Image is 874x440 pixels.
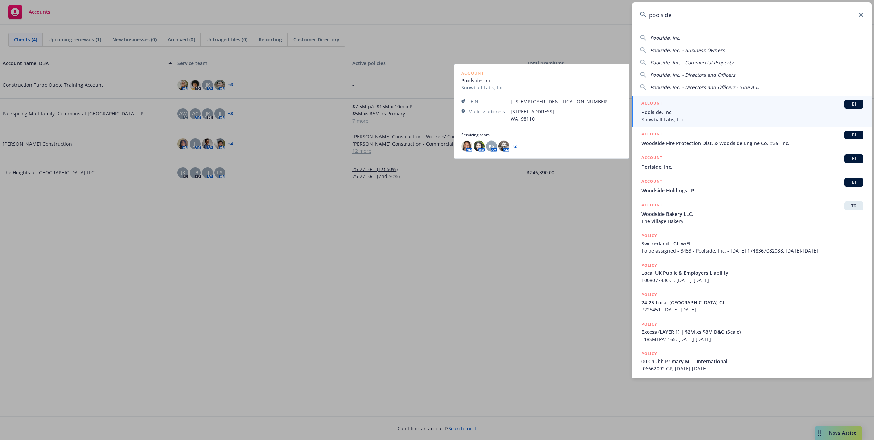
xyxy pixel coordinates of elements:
[847,101,861,107] span: BI
[650,72,735,78] span: Poolside, Inc. - Directors and Officers
[641,131,662,139] h5: ACCOUNT
[641,201,662,210] h5: ACCOUNT
[641,358,863,365] span: 00 Chubb Primary ML - International
[632,127,872,150] a: ACCOUNTBIWoodside Fire Protection Dist. & Woodside Engine Co. #35, Inc.
[641,154,662,162] h5: ACCOUNT
[641,210,863,218] span: Woodside Bakery LLC,
[641,291,657,298] h5: POLICY
[641,163,863,170] span: Portside, Inc.
[641,262,657,269] h5: POLICY
[641,116,863,123] span: Snowball Labs, Inc.
[641,100,662,108] h5: ACCOUNT
[641,218,863,225] span: The Village Bakery
[641,240,863,247] span: Switzerland - GL w/EL
[632,317,872,346] a: POLICYExcess (LAYER 1) | $2M xs $3M D&O (Scale)L18SMLPA1165, [DATE]-[DATE]
[641,178,662,186] h5: ACCOUNT
[632,150,872,174] a: ACCOUNTBIPortside, Inc.
[632,229,872,258] a: POLICYSwitzerland - GL w/ELTo be assigned - 3453 - Poolside, Inc. - [DATE] 1748367082088, [DATE]-...
[632,96,872,127] a: ACCOUNTBIPoolside, Inc.Snowball Labs, Inc.
[641,350,657,357] h5: POLICY
[632,174,872,198] a: ACCOUNTBIWoodside Holdings LP
[847,132,861,138] span: BI
[641,328,863,335] span: Excess (LAYER 1) | $2M xs $3M D&O (Scale)
[650,59,733,66] span: Poolside, Inc. - Commercial Property
[632,346,872,376] a: POLICY00 Chubb Primary ML - InternationalJ06662092 GP, [DATE]-[DATE]
[650,84,759,90] span: Poolside, Inc. - Directors and Officers - Side A D
[641,299,863,306] span: 24-25 Local [GEOGRAPHIC_DATA] GL
[641,321,657,328] h5: POLICY
[847,179,861,185] span: BI
[847,203,861,209] span: TR
[632,198,872,229] a: ACCOUNTTRWoodside Bakery LLC,The Village Bakery
[641,187,863,194] span: Woodside Holdings LP
[632,2,872,27] input: Search...
[641,109,863,116] span: Poolside, Inc.
[641,232,657,239] h5: POLICY
[641,365,863,372] span: J06662092 GP, [DATE]-[DATE]
[641,269,863,277] span: Local UK Public & Employers Liability
[847,156,861,162] span: BI
[641,247,863,254] span: To be assigned - 3453 - Poolside, Inc. - [DATE] 1748367082088, [DATE]-[DATE]
[641,277,863,284] span: 100807743CCI, [DATE]-[DATE]
[650,47,725,53] span: Poolside, Inc. - Business Owners
[641,139,863,147] span: Woodside Fire Protection Dist. & Woodside Engine Co. #35, Inc.
[641,306,863,313] span: P225451, [DATE]-[DATE]
[641,335,863,343] span: L18SMLPA1165, [DATE]-[DATE]
[632,258,872,288] a: POLICYLocal UK Public & Employers Liability100807743CCI, [DATE]-[DATE]
[650,35,681,41] span: Poolside, Inc.
[632,288,872,317] a: POLICY24-25 Local [GEOGRAPHIC_DATA] GLP225451, [DATE]-[DATE]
